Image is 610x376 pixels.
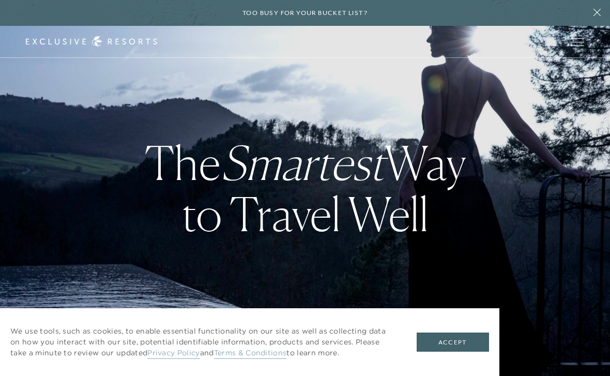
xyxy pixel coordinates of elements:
button: Open navigation [571,38,584,46]
strong: Way to Travel Well [182,134,466,242]
em: Smartest [221,134,385,191]
button: Accept [417,333,489,352]
a: Terms & Conditions [214,348,287,359]
h3: The [122,137,488,239]
p: We use tools, such as cookies, to enable essential functionality on our site as well as collectin... [10,326,396,358]
a: Privacy Policy [147,348,200,359]
h6: Too busy for your bucket list? [242,8,368,18]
